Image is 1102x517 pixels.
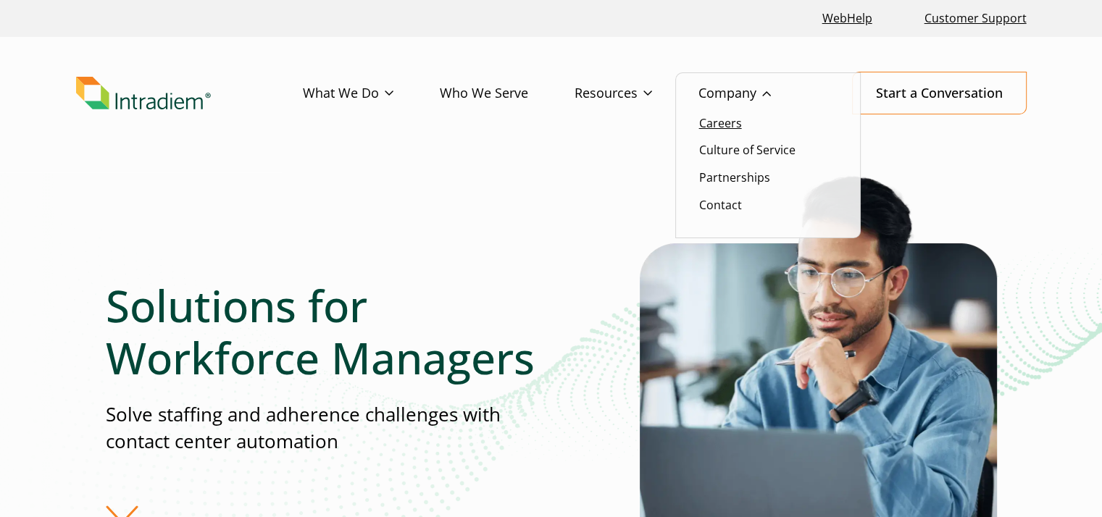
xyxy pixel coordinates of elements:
[699,197,742,213] a: Contact
[699,169,770,185] a: Partnerships
[303,72,440,114] a: What We Do
[817,3,878,34] a: Link opens in a new window
[575,72,698,114] a: Resources
[106,401,551,455] p: Solve staffing and adherence challenges with contact center automation
[76,77,211,110] img: Intradiem
[106,279,551,384] h1: Solutions for Workforce Managers
[852,72,1027,114] a: Start a Conversation
[440,72,575,114] a: Who We Serve
[699,142,796,158] a: Culture of Service
[698,72,817,114] a: Company
[919,3,1032,34] a: Customer Support
[699,115,742,131] a: Careers
[76,77,303,110] a: Link to homepage of Intradiem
